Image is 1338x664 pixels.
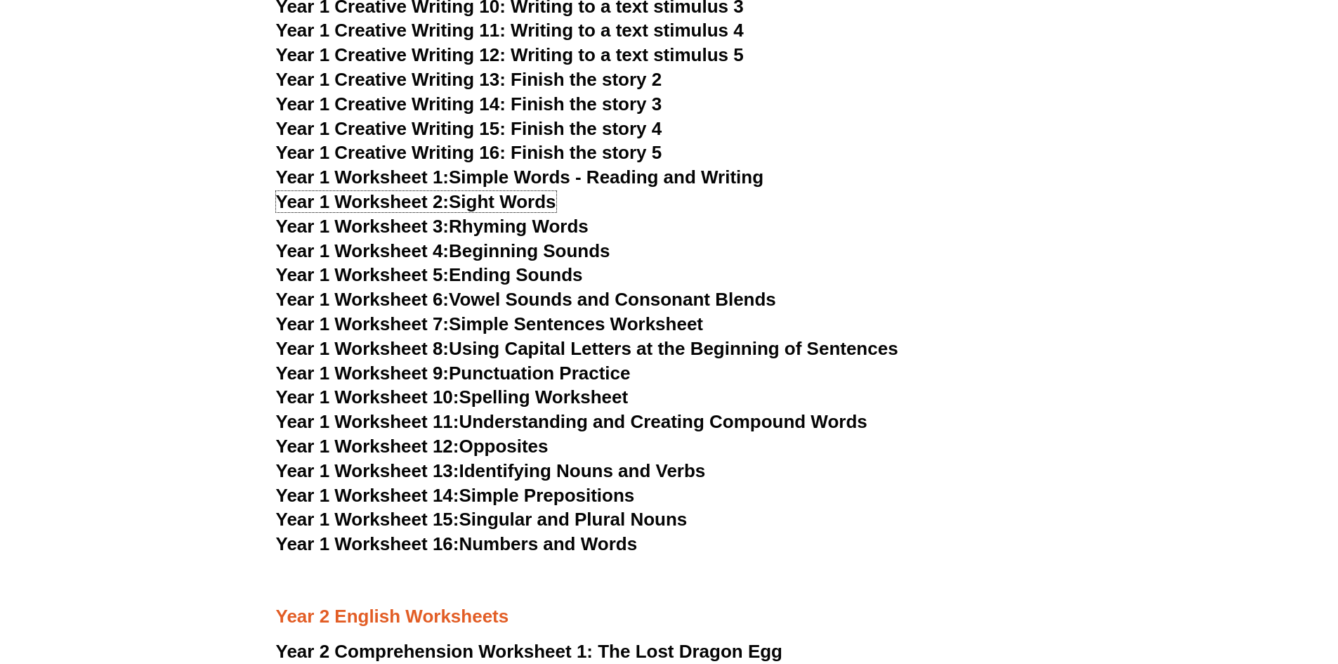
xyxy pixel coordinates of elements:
[276,167,450,188] span: Year 1 Worksheet 1:
[276,44,744,65] a: Year 1 Creative Writing 12: Writing to a text stimulus 5
[276,509,459,530] span: Year 1 Worksheet 15:
[276,313,704,334] a: Year 1 Worksheet 7:Simple Sentences Worksheet
[276,363,450,384] span: Year 1 Worksheet 9:
[276,69,662,90] a: Year 1 Creative Writing 13: Finish the story 2
[276,363,631,384] a: Year 1 Worksheet 9:Punctuation Practice
[276,436,459,457] span: Year 1 Worksheet 12:
[276,93,662,115] a: Year 1 Creative Writing 14: Finish the story 3
[276,557,1063,628] h3: Year 2 English Worksheets
[276,289,776,310] a: Year 1 Worksheet 6:Vowel Sounds and Consonant Blends
[276,240,450,261] span: Year 1 Worksheet 4:
[276,142,662,163] a: Year 1 Creative Writing 16: Finish the story 5
[276,509,688,530] a: Year 1 Worksheet 15:Singular and Plural Nouns
[276,641,782,662] a: Year 2 Comprehension Worksheet 1: The Lost Dragon Egg
[276,533,638,554] a: Year 1 Worksheet 16:Numbers and Words
[276,338,898,359] a: Year 1 Worksheet 8:Using Capital Letters at the Beginning of Sentences
[276,338,450,359] span: Year 1 Worksheet 8:
[1104,505,1338,664] iframe: Chat Widget
[276,216,450,237] span: Year 1 Worksheet 3:
[276,289,450,310] span: Year 1 Worksheet 6:
[276,191,450,212] span: Year 1 Worksheet 2:
[276,240,610,261] a: Year 1 Worksheet 4:Beginning Sounds
[276,167,764,188] a: Year 1 Worksheet 1:Simple Words - Reading and Writing
[276,460,459,481] span: Year 1 Worksheet 13:
[276,641,593,662] span: Year 2 Comprehension Worksheet 1:
[276,216,589,237] a: Year 1 Worksheet 3:Rhyming Words
[276,411,459,432] span: Year 1 Worksheet 11:
[276,485,459,506] span: Year 1 Worksheet 14:
[276,264,583,285] a: Year 1 Worksheet 5:Ending Sounds
[276,386,459,408] span: Year 1 Worksheet 10:
[276,436,549,457] a: Year 1 Worksheet 12:Opposites
[598,641,782,662] span: The Lost Dragon Egg
[276,460,706,481] a: Year 1 Worksheet 13:Identifying Nouns and Verbs
[276,313,450,334] span: Year 1 Worksheet 7:
[276,118,662,139] a: Year 1 Creative Writing 15: Finish the story 4
[276,533,459,554] span: Year 1 Worksheet 16:
[276,20,744,41] a: Year 1 Creative Writing 11: Writing to a text stimulus 4
[276,191,556,212] a: Year 1 Worksheet 2:Sight Words
[276,411,867,432] a: Year 1 Worksheet 11:Understanding and Creating Compound Words
[276,485,635,506] a: Year 1 Worksheet 14:Simple Prepositions
[276,386,629,408] a: Year 1 Worksheet 10:Spelling Worksheet
[276,264,450,285] span: Year 1 Worksheet 5:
